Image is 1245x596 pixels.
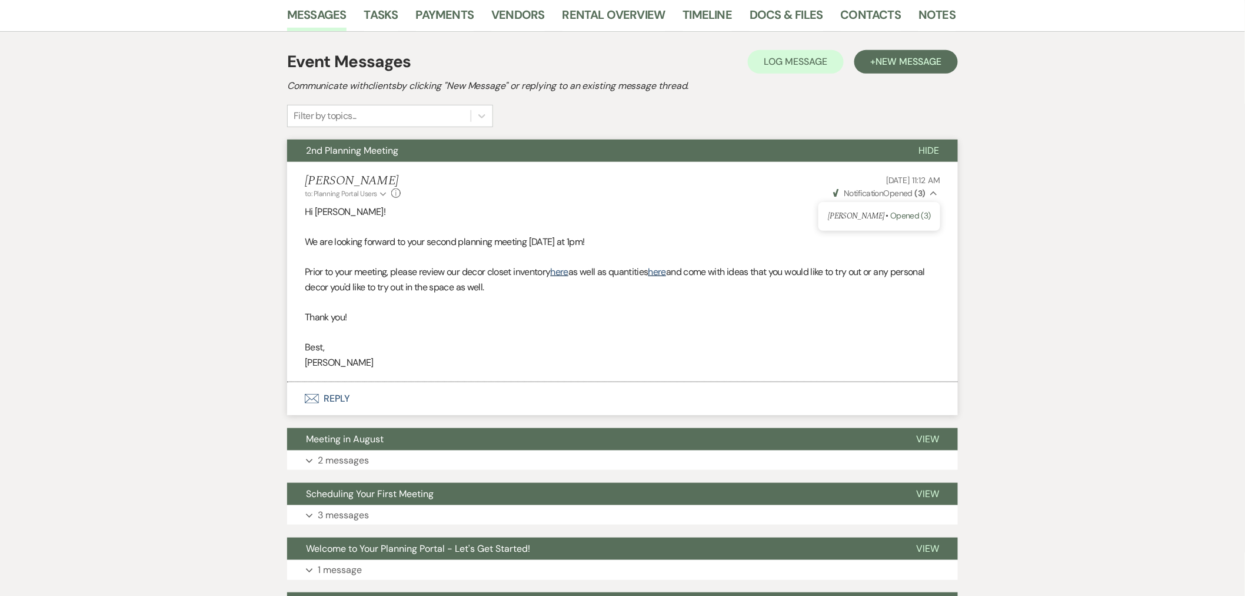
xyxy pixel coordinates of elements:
[750,5,823,31] a: Docs & Files
[897,483,958,505] button: View
[918,5,956,31] a: Notes
[287,49,411,74] h1: Event Messages
[306,542,530,555] span: Welcome to Your Planning Portal - Let's Get Started!
[305,189,377,198] span: to: Planning Portal Users
[876,55,941,68] span: New Message
[764,55,827,68] span: Log Message
[306,144,398,157] span: 2nd Planning Meeting
[287,428,897,451] button: Meeting in August
[287,451,958,471] button: 2 messages
[287,505,958,525] button: 3 messages
[306,488,434,500] span: Scheduling Your First Meeting
[916,433,939,445] span: View
[918,144,939,157] span: Hide
[305,264,940,294] p: Prior to your meeting, please r
[422,266,551,278] span: eview our decor closet inventory
[305,311,347,323] span: Thank you!
[305,204,940,220] p: Hi [PERSON_NAME]!
[305,174,401,188] h5: [PERSON_NAME]
[833,188,926,198] span: Opened
[828,210,931,223] p: [PERSON_NAME] •
[364,5,398,31] a: Tasks
[831,187,940,200] button: NotificationOpened (3)
[318,453,369,468] p: 2 messages
[748,50,844,74] button: Log Message
[305,234,940,250] p: We are looking forward to your second planning meeting [DATE] at 1pm!
[897,538,958,560] button: View
[287,560,958,580] button: 1 message
[916,488,939,500] span: View
[841,5,901,31] a: Contacts
[305,266,925,293] span: and come with ideas that you would like to try out or any personal decor you'd like to try out in...
[287,5,347,31] a: Messages
[648,266,666,278] a: here
[287,140,900,162] button: 2nd Planning Meeting
[305,356,374,369] span: [PERSON_NAME]
[287,538,897,560] button: Welcome to Your Planning Portal - Let's Get Started!
[287,483,897,505] button: Scheduling Your First Meeting
[306,433,384,445] span: Meeting in August
[844,188,883,198] span: Notification
[854,50,958,74] button: +New Message
[886,175,940,186] span: [DATE] 11:12 AM
[551,266,568,278] a: here
[491,5,544,31] a: Vendors
[305,188,388,199] button: to: Planning Portal Users
[318,562,362,578] p: 1 message
[897,428,958,451] button: View
[683,5,733,31] a: Timeline
[305,341,325,353] span: Best,
[287,382,958,415] button: Reply
[318,508,369,523] p: 3 messages
[568,266,648,278] span: as well as quantities
[900,140,958,162] button: Hide
[562,5,665,31] a: Rental Overview
[294,109,357,123] div: Filter by topics...
[287,79,958,93] h2: Communicate with clients by clicking "New Message" or replying to an existing message thread.
[916,542,939,555] span: View
[915,188,926,198] strong: ( 3 )
[416,5,474,31] a: Payments
[890,210,931,221] span: Opened (3)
